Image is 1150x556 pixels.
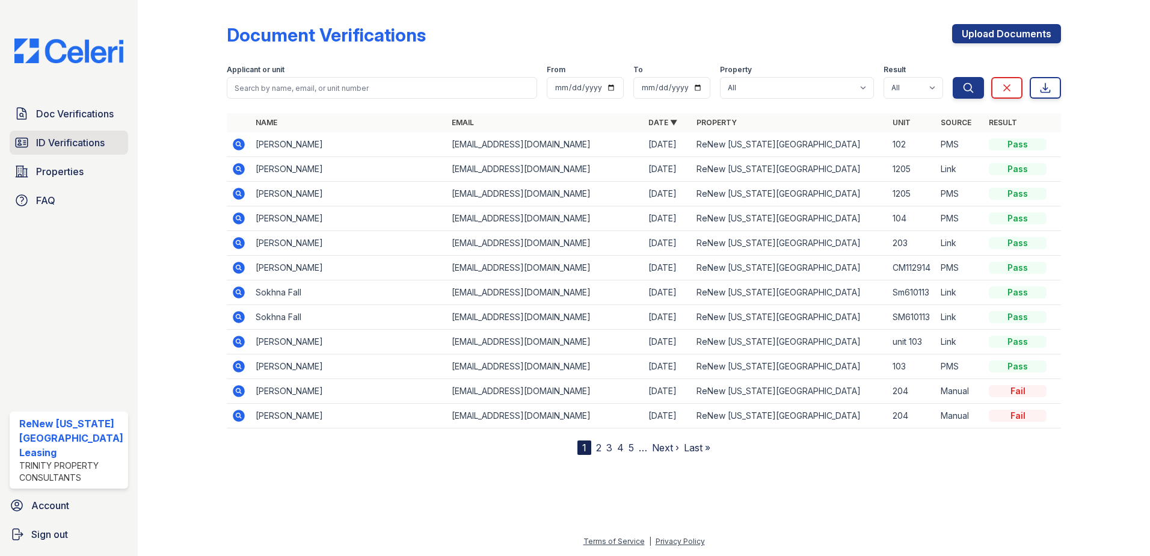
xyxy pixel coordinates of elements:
span: ID Verifications [36,135,105,150]
td: [PERSON_NAME] [251,182,447,206]
span: … [639,440,647,455]
td: unit 103 [888,330,936,354]
td: [DATE] [644,280,692,305]
td: PMS [936,182,984,206]
div: Pass [989,138,1047,150]
div: Trinity Property Consultants [19,460,123,484]
a: Properties [10,159,128,184]
a: 5 [629,442,634,454]
a: Upload Documents [952,24,1061,43]
div: Pass [989,286,1047,298]
td: [PERSON_NAME] [251,330,447,354]
div: Pass [989,163,1047,175]
td: ReNew [US_STATE][GEOGRAPHIC_DATA] [692,354,888,379]
td: Sm610113 [888,280,936,305]
a: Sign out [5,522,133,546]
span: Sign out [31,527,68,542]
a: Property [696,118,737,127]
td: CM112914 [888,256,936,280]
a: Source [941,118,971,127]
td: [PERSON_NAME] [251,231,447,256]
div: Fail [989,385,1047,397]
td: [DATE] [644,157,692,182]
td: [EMAIL_ADDRESS][DOMAIN_NAME] [447,256,644,280]
div: Pass [989,212,1047,224]
td: [EMAIL_ADDRESS][DOMAIN_NAME] [447,206,644,231]
td: Link [936,157,984,182]
td: [DATE] [644,256,692,280]
td: 102 [888,132,936,157]
td: ReNew [US_STATE][GEOGRAPHIC_DATA] [692,280,888,305]
a: Terms of Service [583,537,645,546]
div: ReNew [US_STATE][GEOGRAPHIC_DATA] Leasing [19,416,123,460]
td: [PERSON_NAME] [251,132,447,157]
div: Document Verifications [227,24,426,46]
td: [PERSON_NAME] [251,379,447,404]
td: Link [936,305,984,330]
td: [EMAIL_ADDRESS][DOMAIN_NAME] [447,280,644,305]
td: Link [936,330,984,354]
td: ReNew [US_STATE][GEOGRAPHIC_DATA] [692,404,888,428]
a: Date ▼ [648,118,677,127]
td: Link [936,231,984,256]
td: [EMAIL_ADDRESS][DOMAIN_NAME] [447,354,644,379]
a: Name [256,118,277,127]
td: 204 [888,379,936,404]
td: PMS [936,354,984,379]
td: [PERSON_NAME] [251,256,447,280]
td: [EMAIL_ADDRESS][DOMAIN_NAME] [447,231,644,256]
div: Pass [989,237,1047,249]
td: [DATE] [644,354,692,379]
td: 204 [888,404,936,428]
a: Last » [684,442,710,454]
div: Pass [989,360,1047,372]
td: [PERSON_NAME] [251,404,447,428]
td: Manual [936,404,984,428]
td: ReNew [US_STATE][GEOGRAPHIC_DATA] [692,305,888,330]
a: Doc Verifications [10,102,128,126]
td: [DATE] [644,132,692,157]
a: 4 [617,442,624,454]
div: | [649,537,651,546]
a: Account [5,493,133,517]
td: PMS [936,132,984,157]
td: Manual [936,379,984,404]
img: CE_Logo_Blue-a8612792a0a2168367f1c8372b55b34899dd931a85d93a1a3d3e32e68fde9ad4.png [5,39,133,63]
div: Pass [989,262,1047,274]
td: [EMAIL_ADDRESS][DOMAIN_NAME] [447,132,644,157]
span: Account [31,498,69,513]
td: [DATE] [644,231,692,256]
td: 1205 [888,157,936,182]
td: ReNew [US_STATE][GEOGRAPHIC_DATA] [692,157,888,182]
a: Privacy Policy [656,537,705,546]
td: 103 [888,354,936,379]
td: [DATE] [644,379,692,404]
a: ID Verifications [10,131,128,155]
td: 1205 [888,182,936,206]
a: Next › [652,442,679,454]
label: Result [884,65,906,75]
div: 1 [577,440,591,455]
td: [DATE] [644,206,692,231]
td: [EMAIL_ADDRESS][DOMAIN_NAME] [447,305,644,330]
div: Pass [989,311,1047,323]
input: Search by name, email, or unit number [227,77,538,99]
a: 3 [606,442,612,454]
td: [DATE] [644,404,692,428]
td: [DATE] [644,305,692,330]
td: Link [936,280,984,305]
td: ReNew [US_STATE][GEOGRAPHIC_DATA] [692,379,888,404]
td: 203 [888,231,936,256]
label: To [633,65,643,75]
td: [PERSON_NAME] [251,157,447,182]
span: FAQ [36,193,55,208]
div: Pass [989,336,1047,348]
td: ReNew [US_STATE][GEOGRAPHIC_DATA] [692,231,888,256]
td: ReNew [US_STATE][GEOGRAPHIC_DATA] [692,206,888,231]
label: Property [720,65,752,75]
td: [PERSON_NAME] [251,354,447,379]
td: [EMAIL_ADDRESS][DOMAIN_NAME] [447,404,644,428]
span: Doc Verifications [36,107,114,121]
div: Fail [989,410,1047,422]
